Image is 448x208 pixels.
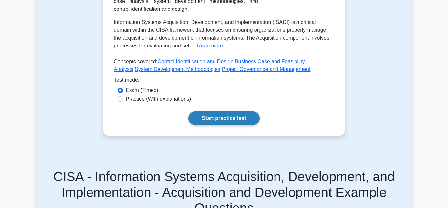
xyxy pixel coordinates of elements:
[135,66,220,72] a: System Development Methodologies
[114,76,334,86] div: Test mode:
[126,95,191,103] label: Practice (With explanations)
[188,111,259,125] a: Start practice test
[126,86,158,94] label: Exam (Timed)
[197,42,223,50] button: Read more
[222,66,310,72] a: Project Governance and Management
[157,59,233,64] a: Control Identification and Design
[114,58,334,76] p: Concepts covered: , , ,
[114,19,329,48] span: Information Systems Acquisition, Development, and Implementation (ISADI) is a critical domain wit...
